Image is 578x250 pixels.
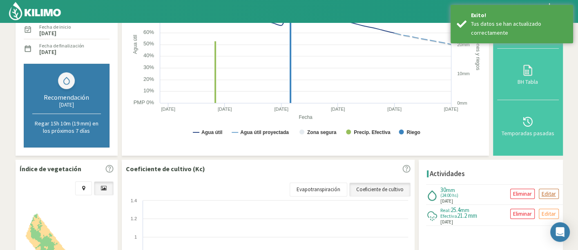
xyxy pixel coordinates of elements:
text: 50% [143,40,154,47]
span: 21.2 mm [457,212,477,219]
div: [DATE] [32,101,101,108]
text: 1.4 [130,198,136,203]
text: 1 [134,234,136,239]
span: 25.4 [451,206,460,214]
button: Eliminar [510,209,535,219]
span: (24:00 hs) [440,193,458,198]
text: Precip. Efectiva [354,129,391,135]
text: 1.2 [130,216,136,221]
button: Eliminar [510,189,535,199]
div: BH Tabla [500,79,556,85]
p: Coeficiente de cultivo (Kc) [126,164,205,174]
span: 30 [440,186,446,194]
a: Evapotranspiración [290,183,347,196]
text: Agua útil proyectada [240,129,289,135]
a: Coeficiente de cultivo [349,183,411,196]
p: Regar 15h 10m (19 mm) en los próximos 7 días [32,120,101,134]
text: [DATE] [161,107,175,112]
text: 20% [143,76,154,82]
text: 0mm [457,100,467,105]
div: Open Intercom Messenger [550,222,570,242]
span: Real: [440,207,451,213]
text: [DATE] [274,107,288,112]
text: [DATE] [330,107,345,112]
p: Editar [542,209,556,219]
text: [DATE] [444,107,458,112]
button: Editar [539,189,559,199]
span: [DATE] [440,219,453,225]
text: Precipitaciones y riegos [475,18,481,70]
text: Fecha [299,114,312,120]
text: PMP 0% [133,99,154,105]
text: 10mm [457,71,470,76]
button: Editar [539,209,559,219]
span: [DATE] [440,198,453,205]
text: [DATE] [217,107,232,112]
img: Kilimo [8,1,62,21]
text: Riego [406,129,420,135]
text: 10% [143,87,154,94]
text: Zona segura [307,129,336,135]
div: Recomendación [32,93,101,101]
text: 60% [143,29,154,35]
label: [DATE] [39,31,56,36]
p: Índice de vegetación [20,164,81,174]
text: 30% [143,64,154,70]
div: Temporadas pasadas [500,130,556,136]
text: Agua útil [132,35,138,54]
text: [DATE] [387,107,402,112]
p: Eliminar [513,189,532,199]
text: 40% [143,52,154,58]
span: mm [460,206,469,214]
p: Editar [542,189,556,199]
h4: Actividades [430,170,465,178]
label: Fecha de finalización [39,42,84,49]
label: Fecha de inicio [39,23,71,31]
div: Tus datos se han actualizado correctamente [471,20,567,37]
button: Temporadas pasadas [497,100,559,152]
label: [DATE] [39,49,56,55]
text: Agua útil [201,129,222,135]
span: Efectiva [440,213,457,219]
div: Exito! [471,11,567,20]
button: BH Tabla [497,49,559,100]
text: 20mm [457,42,470,47]
span: mm [446,186,455,194]
p: Eliminar [513,209,532,219]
